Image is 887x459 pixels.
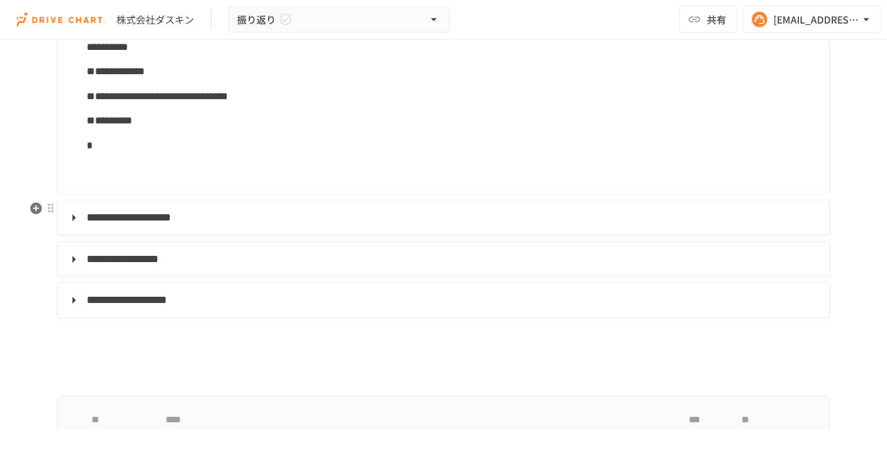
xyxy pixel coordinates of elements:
[743,6,881,33] button: [EMAIL_ADDRESS][DOMAIN_NAME]
[237,11,276,28] span: 振り返り
[116,12,194,27] div: 株式会社ダスキン
[707,12,726,27] span: 共有
[17,8,105,31] img: i9VDDS9JuLRLX3JIUyK59LcYp6Y9cayLPHs4hOxMB9W
[228,6,450,33] button: 振り返り
[679,6,737,33] button: 共有
[773,11,859,28] div: [EMAIL_ADDRESS][DOMAIN_NAME]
